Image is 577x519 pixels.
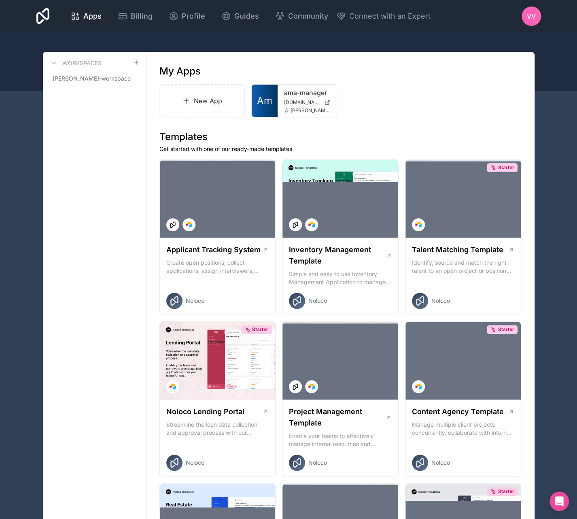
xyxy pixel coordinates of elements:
h1: Inventory Management Template [289,244,386,267]
p: Identify, source and match the right talent to an open project or position with our Talent Matchi... [412,259,515,275]
span: Billing [131,11,153,22]
a: [DOMAIN_NAME] [284,99,330,106]
a: Guides [215,7,265,25]
p: Get started with one of our ready-made templates [159,145,522,153]
a: ama-manager [284,88,330,98]
span: [PERSON_NAME][EMAIL_ADDRESS][DOMAIN_NAME] [291,107,330,114]
h1: Noloco Lending Portal [166,406,244,417]
div: Open Intercom Messenger [549,491,569,511]
button: Connect with an Expert [336,11,431,22]
span: Guides [234,11,259,22]
span: Noloco [431,459,450,467]
span: Apps [83,11,102,22]
span: Starter [498,164,514,171]
span: Noloco [186,459,204,467]
h1: Applicant Tracking System [166,244,261,255]
h1: Content Agency Template [412,406,504,417]
span: Am [257,94,272,107]
a: Apps [64,7,108,25]
a: Profile [162,7,212,25]
h1: Talent Matching Template [412,244,503,255]
img: Airtable Logo [308,221,315,228]
h1: My Apps [159,65,201,78]
span: VV [527,11,536,21]
p: Create open positions, collect applications, assign interviewers, centralise candidate feedback a... [166,259,269,275]
a: Am [252,85,278,117]
img: Airtable Logo [186,221,192,228]
a: New App [159,84,245,117]
img: Airtable Logo [170,383,176,390]
span: Noloco [431,297,450,305]
span: Profile [182,11,205,22]
p: Streamline the loan data collection and approval process with our Lending Portal template. [166,421,269,437]
span: Community [288,11,328,22]
a: Workspaces [49,58,102,68]
a: Billing [111,7,159,25]
span: Starter [498,326,514,333]
span: Starter [252,326,268,333]
img: Airtable Logo [415,221,422,228]
h3: Workspaces [62,59,102,67]
span: Starter [498,488,514,495]
p: Enable your teams to effectively manage internal resources and execute client projects on time. [289,432,392,448]
a: Community [269,7,335,25]
p: Simple and easy to use Inventory Management Application to manage your stock, orders and Manufact... [289,270,392,286]
a: [PERSON_NAME]-workspace [49,71,140,86]
span: Noloco [308,459,327,467]
img: Airtable Logo [308,383,315,390]
span: Noloco [308,297,327,305]
span: [DOMAIN_NAME] [284,99,321,106]
h1: Project Management Template [289,406,386,429]
p: Manage multiple client projects concurrently, collaborate with internal and external stakeholders... [412,421,515,437]
h1: Templates [159,130,522,143]
span: Connect with an Expert [349,11,431,22]
span: Noloco [186,297,204,305]
img: Airtable Logo [415,383,422,390]
span: [PERSON_NAME]-workspace [53,74,131,83]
